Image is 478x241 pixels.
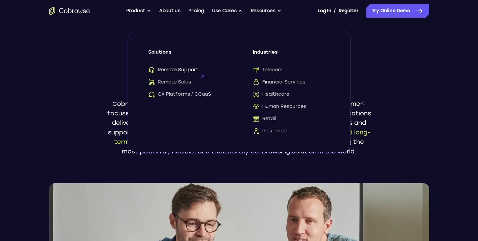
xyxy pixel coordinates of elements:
img: Human Resources [253,103,260,110]
span: / [334,7,336,15]
img: Healthcare [253,91,260,98]
button: Product [126,4,151,18]
a: Remote SupportRemote Support [148,67,226,73]
span: Human Resources [253,103,306,110]
img: Financial Services [253,79,260,86]
a: Financial ServicesFinancial Services [253,79,330,86]
button: Resources [251,4,281,18]
span: Solutions [148,49,226,61]
a: TelecomTelecom [253,67,330,73]
a: Try Online Demo [366,4,429,18]
span: Remote Sales [148,79,191,86]
img: Remote Sales [148,79,155,86]
span: Financial Services [253,79,305,86]
span: Healthcare [253,91,289,98]
a: About us [159,4,180,18]
a: InsuranceInsurance [253,128,330,134]
a: Register [339,4,358,18]
a: Log In [318,4,331,18]
p: Cobrowse is a leading provider of collaborative browsing solutions for customer-focused businesse... [107,99,371,156]
span: Telecom [253,67,282,73]
a: Go to the home page [49,7,90,15]
a: RetailRetail [253,115,330,122]
button: Use Cases [212,4,243,18]
img: Remote Support [148,67,155,73]
span: Industries [253,49,330,61]
span: Insurance [253,128,287,134]
img: Telecom [253,67,260,73]
a: CX Platforms / CCaaSCX Platforms / CCaaS [148,91,226,98]
span: CX Platforms / CCaaS [148,91,211,98]
img: CX Platforms / CCaaS [148,91,155,98]
span: Who we are [107,54,371,58]
a: Remote SalesRemote Sales [148,79,226,86]
a: Pricing [188,4,204,18]
img: Insurance [253,128,260,134]
h1: What does do? [107,61,371,83]
img: Retail [253,115,260,122]
a: Human ResourcesHuman Resources [253,103,330,110]
a: HealthcareHealthcare [253,91,330,98]
span: Remote Support [148,67,198,73]
span: Retail [253,115,276,122]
